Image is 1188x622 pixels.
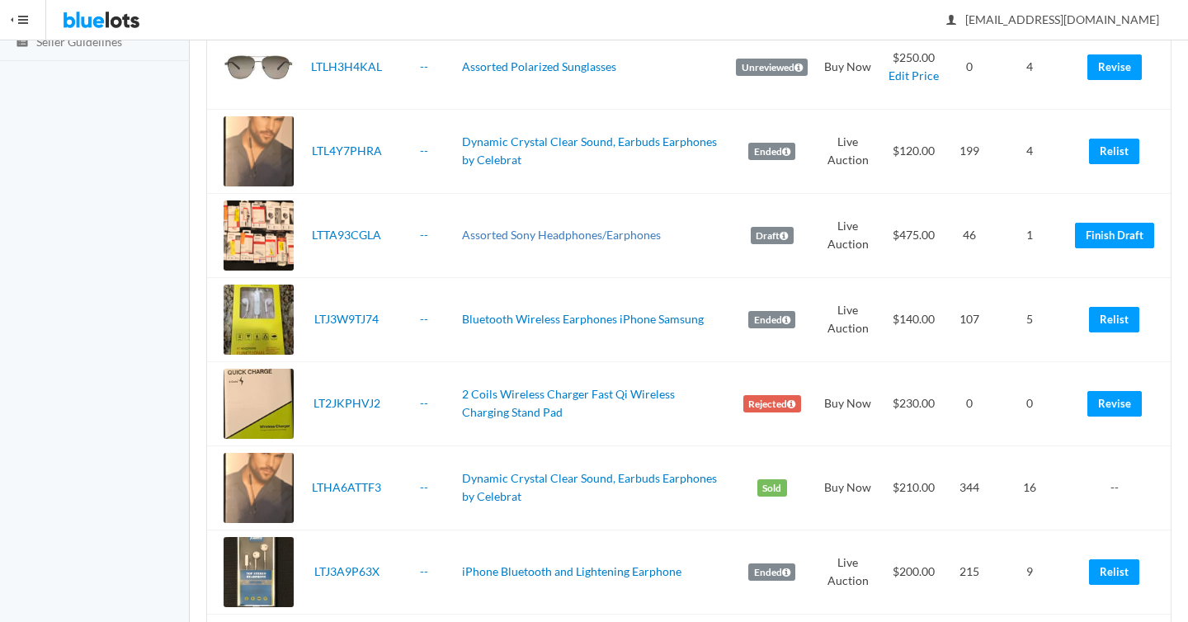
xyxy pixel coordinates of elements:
td: Live Auction [814,277,881,361]
a: -- [420,59,428,73]
a: iPhone Bluetooth and Lightening Earphone [462,564,681,578]
a: LTHA6ATTF3 [312,480,381,494]
ion-icon: list box [14,35,31,50]
td: 344 [947,445,992,530]
td: 16 [992,445,1068,530]
td: Buy Now [814,445,881,530]
a: Dynamic Crystal Clear Sound, Earbuds Earphones by Celebrat [462,134,717,167]
a: LTTA93CGLA [312,228,381,242]
td: Live Auction [814,530,881,614]
a: -- [420,564,428,578]
td: 46 [947,193,992,277]
td: 4 [992,109,1068,193]
a: Assorted Polarized Sunglasses [462,59,616,73]
td: 107 [947,277,992,361]
td: Live Auction [814,193,881,277]
a: Revise [1087,54,1142,80]
td: $200.00 [881,530,947,614]
label: Ended [748,143,795,161]
a: LTLH3H4KAL [311,59,382,73]
a: -- [420,396,428,410]
ion-icon: person [943,13,959,29]
a: Revise [1087,391,1142,417]
a: Relist [1089,559,1139,585]
td: $120.00 [881,109,947,193]
a: LTJ3W9TJ74 [314,312,379,326]
label: Ended [748,563,795,582]
td: 0 [992,361,1068,445]
td: 1 [992,193,1068,277]
a: Relist [1089,139,1139,164]
a: -- [420,480,428,494]
td: 0 [947,361,992,445]
a: -- [420,144,428,158]
a: Bluetooth Wireless Earphones iPhone Samsung [462,312,704,326]
label: Rejected [743,395,801,413]
label: Ended [748,311,795,329]
td: 215 [947,530,992,614]
a: -- [420,228,428,242]
label: Unreviewed [736,59,808,77]
td: -- [1068,445,1171,530]
a: Edit Price [889,68,939,82]
a: Finish Draft [1075,223,1154,248]
td: 199 [947,109,992,193]
label: Draft [751,227,794,245]
td: Buy Now [814,25,881,110]
a: LTL4Y7PHRA [312,144,382,158]
td: 4 [992,25,1068,110]
td: $475.00 [881,193,947,277]
span: [EMAIL_ADDRESS][DOMAIN_NAME] [947,12,1159,26]
a: Assorted Sony Headphones/Earphones [462,228,661,242]
a: 2 Coils Wireless Charger Fast Qi Wireless Charging Stand Pad [462,387,675,420]
a: Relist [1089,307,1139,332]
label: Sold [757,479,787,497]
td: 0 [947,25,992,110]
td: Buy Now [814,361,881,445]
a: Dynamic Crystal Clear Sound, Earbuds Earphones by Celebrat [462,471,717,504]
a: -- [420,312,428,326]
td: $210.00 [881,445,947,530]
td: Live Auction [814,109,881,193]
td: 5 [992,277,1068,361]
a: LTJ3A9P63X [314,564,379,578]
td: $250.00 [881,25,947,110]
a: LT2JKPHVJ2 [313,396,380,410]
td: 9 [992,530,1068,614]
td: $140.00 [881,277,947,361]
span: Seller Guidelines [36,35,122,49]
td: $230.00 [881,361,947,445]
